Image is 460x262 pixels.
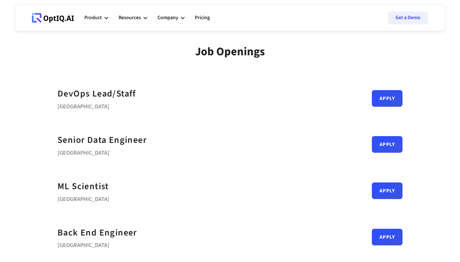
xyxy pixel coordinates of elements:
[57,101,136,110] div: [GEOGRAPHIC_DATA]
[57,147,147,156] div: [GEOGRAPHIC_DATA]
[57,87,136,101] a: DevOps Lead/Staff
[195,8,210,27] a: Pricing
[119,8,147,27] div: Resources
[32,8,74,27] a: Webflow Homepage
[388,12,428,24] a: Get a Demo
[372,182,402,199] a: Apply
[57,194,109,203] div: [GEOGRAPHIC_DATA]
[372,90,402,107] a: Apply
[57,133,147,147] a: Senior Data Engineer
[195,45,265,58] div: Job Openings
[84,13,102,22] div: Product
[57,240,137,249] div: [GEOGRAPHIC_DATA]
[157,8,185,27] div: Company
[84,8,108,27] div: Product
[157,13,178,22] div: Company
[57,226,137,240] a: Back End Engineer
[57,179,109,194] a: ML Scientist
[372,136,402,153] a: Apply
[119,13,141,22] div: Resources
[372,229,402,245] a: Apply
